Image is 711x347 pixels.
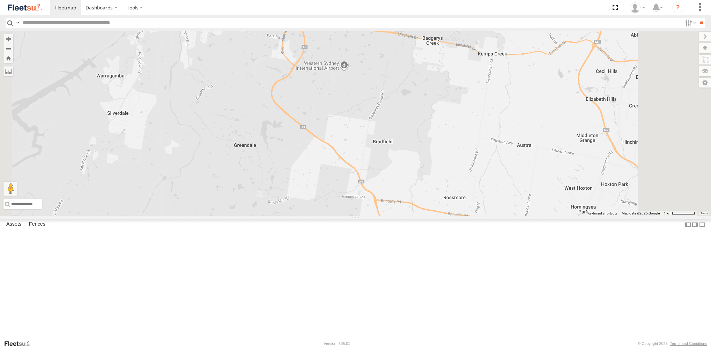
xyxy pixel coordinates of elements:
button: Keyboard shortcuts [587,211,617,216]
label: Map Settings [699,78,711,88]
label: Fences [25,220,49,229]
i: ? [672,2,683,13]
label: Dock Summary Table to the Right [691,219,698,229]
label: Hide Summary Table [699,219,706,229]
button: Zoom out [3,44,13,53]
label: Measure [3,66,13,76]
label: Dock Summary Table to the Left [684,219,691,229]
span: 1 km [664,211,672,215]
div: Version: 305.01 [324,341,350,346]
button: Zoom Home [3,53,13,63]
div: © Copyright 2025 - [638,341,707,346]
div: Adrian Singleton [627,2,647,13]
span: Map data ©2025 Google [622,211,660,215]
button: Drag Pegman onto the map to open Street View [3,182,17,196]
label: Search Filter Options [682,18,697,28]
a: Visit our Website [4,340,36,347]
a: Terms and Conditions [670,341,707,346]
a: Terms [701,212,708,215]
label: Search Query [15,18,20,28]
button: Map Scale: 1 km per 63 pixels [662,211,697,216]
button: Zoom in [3,34,13,44]
img: fleetsu-logo-horizontal.svg [7,3,43,12]
label: Assets [3,220,25,229]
